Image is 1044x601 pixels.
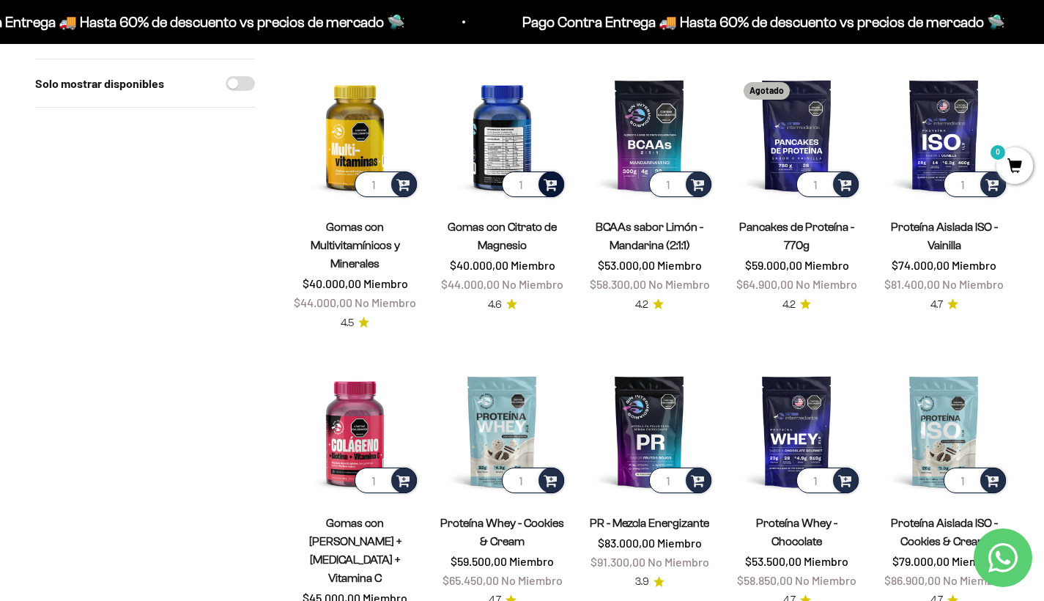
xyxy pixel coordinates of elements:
[796,277,857,291] span: No Miembro
[448,221,557,251] a: Gomas con Citrato de Magnesio
[635,574,649,590] span: 3.9
[598,536,655,550] span: $83.000,00
[440,517,564,547] a: Proteína Whey - Cookies & Cream
[745,258,802,272] span: $59.000,00
[311,221,400,270] a: Gomas con Multivitamínicos y Minerales
[355,295,416,309] span: No Miembro
[952,554,996,568] span: Miembro
[648,277,710,291] span: No Miembro
[591,555,645,569] span: $91.300,00
[952,258,996,272] span: Miembro
[736,277,793,291] span: $64.900,00
[596,221,703,251] a: BCAAs sabor Limón - Mandarina (2:1:1)
[451,554,507,568] span: $59.500,00
[590,517,709,529] a: PR - Mezcla Energizante
[443,573,499,587] span: $65.450,00
[884,573,941,587] span: $86.900,00
[502,277,563,291] span: No Miembro
[884,277,940,291] span: $81.400,00
[745,554,801,568] span: $53.500,00
[635,297,664,313] a: 4.24.2 de 5.0 estrellas
[942,277,1004,291] span: No Miembro
[782,297,811,313] a: 4.24.2 de 5.0 estrellas
[294,295,352,309] span: $44.000,00
[635,297,648,313] span: 4.2
[989,144,1007,161] mark: 0
[892,258,949,272] span: $74.000,00
[891,517,998,547] a: Proteína Aislada ISO - Cookies & Cream
[657,536,702,550] span: Miembro
[648,555,709,569] span: No Miembro
[341,315,369,331] a: 4.54.5 de 5.0 estrellas
[804,554,848,568] span: Miembro
[363,276,408,290] span: Miembro
[309,517,401,584] a: Gomas con [PERSON_NAME] + [MEDICAL_DATA] + Vitamina C
[501,573,563,587] span: No Miembro
[996,159,1033,175] a: 0
[303,276,361,290] span: $40.000,00
[157,10,640,34] p: Pago Contra Entrega 🚚 Hasta 60% de descuento vs precios de mercado 🛸
[437,70,567,200] img: Gomas con Citrato de Magnesio
[804,258,849,272] span: Miembro
[488,297,517,313] a: 4.64.6 de 5.0 estrellas
[930,297,958,313] a: 4.74.7 de 5.0 estrellas
[635,574,664,590] a: 3.93.9 de 5.0 estrellas
[943,573,1004,587] span: No Miembro
[892,554,949,568] span: $79.000,00
[795,573,856,587] span: No Miembro
[598,258,655,272] span: $53.000,00
[341,315,354,331] span: 4.5
[441,277,500,291] span: $44.000,00
[488,297,502,313] span: 4.6
[739,221,854,251] a: Pancakes de Proteína - 770g
[590,277,646,291] span: $58.300,00
[891,221,998,251] a: Proteína Aislada ISO - Vainilla
[737,573,793,587] span: $58.850,00
[511,258,555,272] span: Miembro
[657,258,702,272] span: Miembro
[509,554,554,568] span: Miembro
[782,297,796,313] span: 4.2
[930,297,943,313] span: 4.7
[756,517,837,547] a: Proteína Whey - Chocolate
[35,74,164,93] label: Solo mostrar disponibles
[450,258,508,272] span: $40.000,00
